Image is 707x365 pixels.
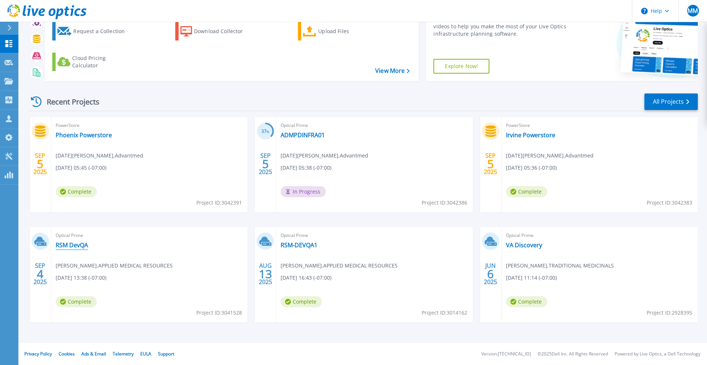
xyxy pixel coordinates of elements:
[506,152,594,160] span: [DATE][PERSON_NAME] , Advantmed
[281,262,398,270] span: [PERSON_NAME] , APPLIED MEDICAL RESOURCES
[81,351,106,357] a: Ads & Email
[487,271,494,277] span: 6
[56,274,106,282] span: [DATE] 13:38 (-07:00)
[422,309,467,317] span: Project ID: 3014162
[538,352,608,357] li: © 2025 Dell Inc. All Rights Reserved
[281,274,331,282] span: [DATE] 16:43 (-07:00)
[481,352,531,357] li: Version: [TECHNICAL_ID]
[72,54,131,69] div: Cloud Pricing Calculator
[56,121,243,130] span: PowerStore
[24,351,52,357] a: Privacy Policy
[267,130,269,134] span: %
[257,127,274,136] h3: 37
[487,161,494,167] span: 5
[33,150,47,177] div: SEP 2025
[56,262,173,270] span: [PERSON_NAME] , APPLIED MEDICAL RESOURCES
[506,186,547,197] span: Complete
[56,241,88,249] a: RSM DevQA
[281,164,331,172] span: [DATE] 05:38 (-07:00)
[281,296,322,307] span: Complete
[56,231,243,240] span: Optical Prime
[56,296,97,307] span: Complete
[483,261,497,287] div: JUN 2025
[52,22,134,40] a: Request a Collection
[281,241,317,249] a: RSM-DEVQA1
[56,186,97,197] span: Complete
[175,22,257,40] a: Download Collector
[506,241,542,249] a: VA Discovery
[281,186,326,197] span: In Progress
[506,164,557,172] span: [DATE] 05:36 (-07:00)
[281,131,325,139] a: ADMPDINFRA01
[37,161,43,167] span: 5
[281,152,368,160] span: [DATE][PERSON_NAME] , Advantmed
[33,261,47,287] div: SEP 2025
[647,309,692,317] span: Project ID: 2928395
[258,261,272,287] div: AUG 2025
[140,351,151,357] a: EULA
[56,152,143,160] span: [DATE][PERSON_NAME] , Advantmed
[298,22,380,40] a: Upload Files
[433,15,572,38] div: Find tutorials, instructional guides and other support videos to help you make the most of your L...
[56,131,112,139] a: Phoenix Powerstore
[56,164,106,172] span: [DATE] 05:45 (-07:00)
[506,262,614,270] span: [PERSON_NAME] , TRADITIONAL MEDICINALS
[259,271,272,277] span: 13
[506,231,693,240] span: Optical Prime
[37,271,43,277] span: 4
[506,274,557,282] span: [DATE] 11:14 (-07:00)
[422,199,467,207] span: Project ID: 3042386
[262,161,269,167] span: 5
[433,59,489,74] a: Explore Now!
[281,121,468,130] span: Optical Prime
[113,351,134,357] a: Telemetry
[196,199,242,207] span: Project ID: 3042391
[375,67,409,74] a: View More
[258,150,272,177] div: SEP 2025
[28,93,109,111] div: Recent Projects
[73,24,132,39] div: Request a Collection
[318,24,377,39] div: Upload Files
[644,93,698,110] a: All Projects
[52,53,134,71] a: Cloud Pricing Calculator
[506,121,693,130] span: PowerStore
[506,131,555,139] a: Irvine Powerstore
[194,24,253,39] div: Download Collector
[615,352,700,357] li: Powered by Live Optics, a Dell Technology
[647,199,692,207] span: Project ID: 3042383
[281,231,468,240] span: Optical Prime
[506,296,547,307] span: Complete
[196,309,242,317] span: Project ID: 3041528
[59,351,75,357] a: Cookies
[687,8,698,14] span: MM
[158,351,174,357] a: Support
[483,150,497,177] div: SEP 2025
